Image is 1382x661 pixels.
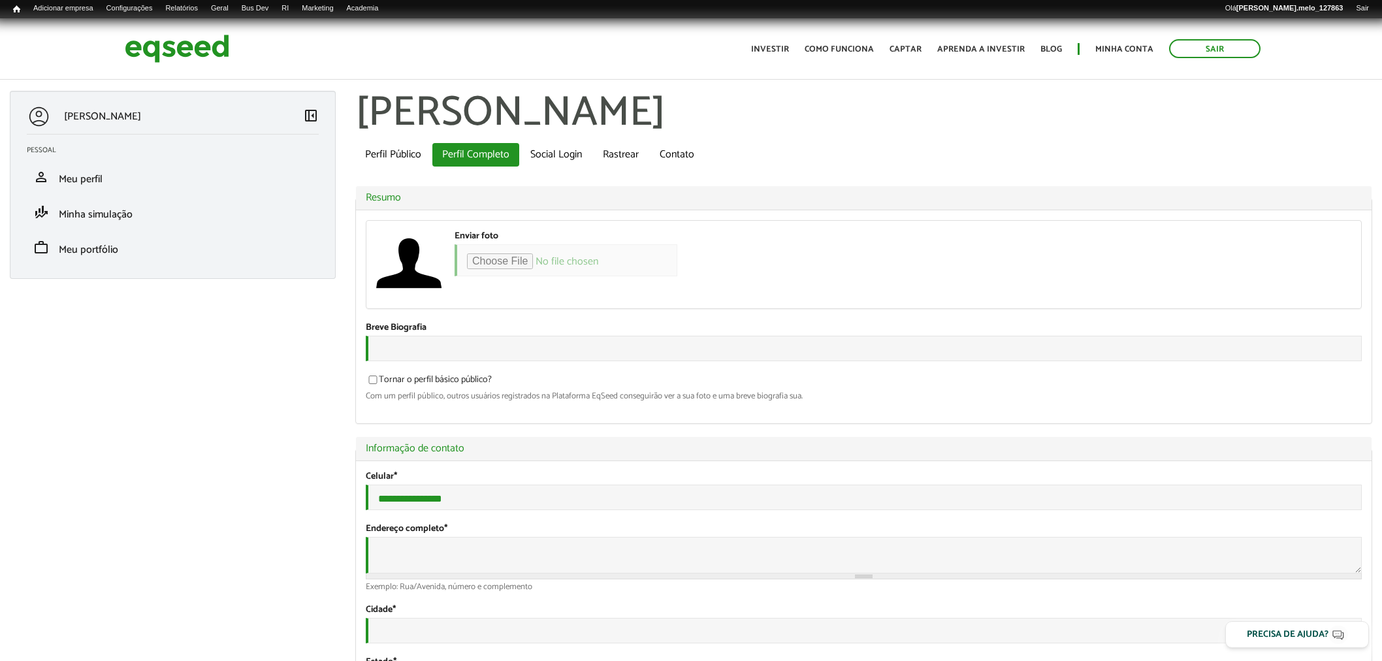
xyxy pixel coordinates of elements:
li: Minha simulação [17,195,329,230]
a: Como funciona [805,45,874,54]
a: Início [7,3,27,16]
a: Academia [340,3,385,14]
a: Social Login [521,143,592,167]
a: Contato [650,143,704,167]
label: Celular [366,472,397,481]
h1: [PERSON_NAME] [355,91,1372,137]
span: Minha simulação [59,206,133,223]
span: Meu portfólio [59,241,118,259]
div: Com um perfil público, outros usuários registrados na Plataforma EqSeed conseguirão ver a sua fot... [366,392,1362,400]
a: RI [275,3,295,14]
span: Meu perfil [59,170,103,188]
label: Endereço completo [366,524,447,534]
span: person [33,169,49,185]
span: left_panel_close [303,108,319,123]
a: Marketing [295,3,340,14]
span: Este campo é obrigatório. [394,469,397,484]
a: Relatórios [159,3,204,14]
a: Sair [1349,3,1375,14]
input: Tornar o perfil básico público? [361,376,385,384]
img: Foto de Rodrigo Alves de Melo [376,231,442,296]
a: Aprenda a investir [937,45,1025,54]
a: Perfil Completo [432,143,519,167]
a: Bus Dev [235,3,276,14]
a: Olá[PERSON_NAME].melo_127863 [1219,3,1350,14]
a: Captar [890,45,922,54]
p: [PERSON_NAME] [64,110,141,123]
h2: Pessoal [27,146,329,154]
a: Minha conta [1095,45,1153,54]
label: Enviar foto [455,232,498,241]
a: Colapsar menu [303,108,319,126]
span: Início [13,5,20,14]
a: finance_modeMinha simulação [27,204,319,220]
strong: [PERSON_NAME].melo_127863 [1236,4,1343,12]
a: Adicionar empresa [27,3,100,14]
span: work [33,240,49,255]
a: Blog [1040,45,1062,54]
a: Investir [751,45,789,54]
div: Exemplo: Rua/Avenida, número e complemento [366,583,1362,591]
img: EqSeed [125,31,229,66]
label: Tornar o perfil básico público? [366,376,492,389]
a: Sair [1169,39,1261,58]
span: finance_mode [33,204,49,220]
a: Informação de contato [366,443,1362,454]
a: personMeu perfil [27,169,319,185]
a: Rastrear [593,143,649,167]
label: Cidade [366,605,396,615]
span: Este campo é obrigatório. [444,521,447,536]
label: Breve Biografia [366,323,426,332]
a: workMeu portfólio [27,240,319,255]
a: Ver perfil do usuário. [376,231,442,296]
a: Resumo [366,193,1362,203]
a: Configurações [100,3,159,14]
li: Meu portfólio [17,230,329,265]
span: Este campo é obrigatório. [393,602,396,617]
li: Meu perfil [17,159,329,195]
a: Geral [204,3,235,14]
a: Perfil Público [355,143,431,167]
